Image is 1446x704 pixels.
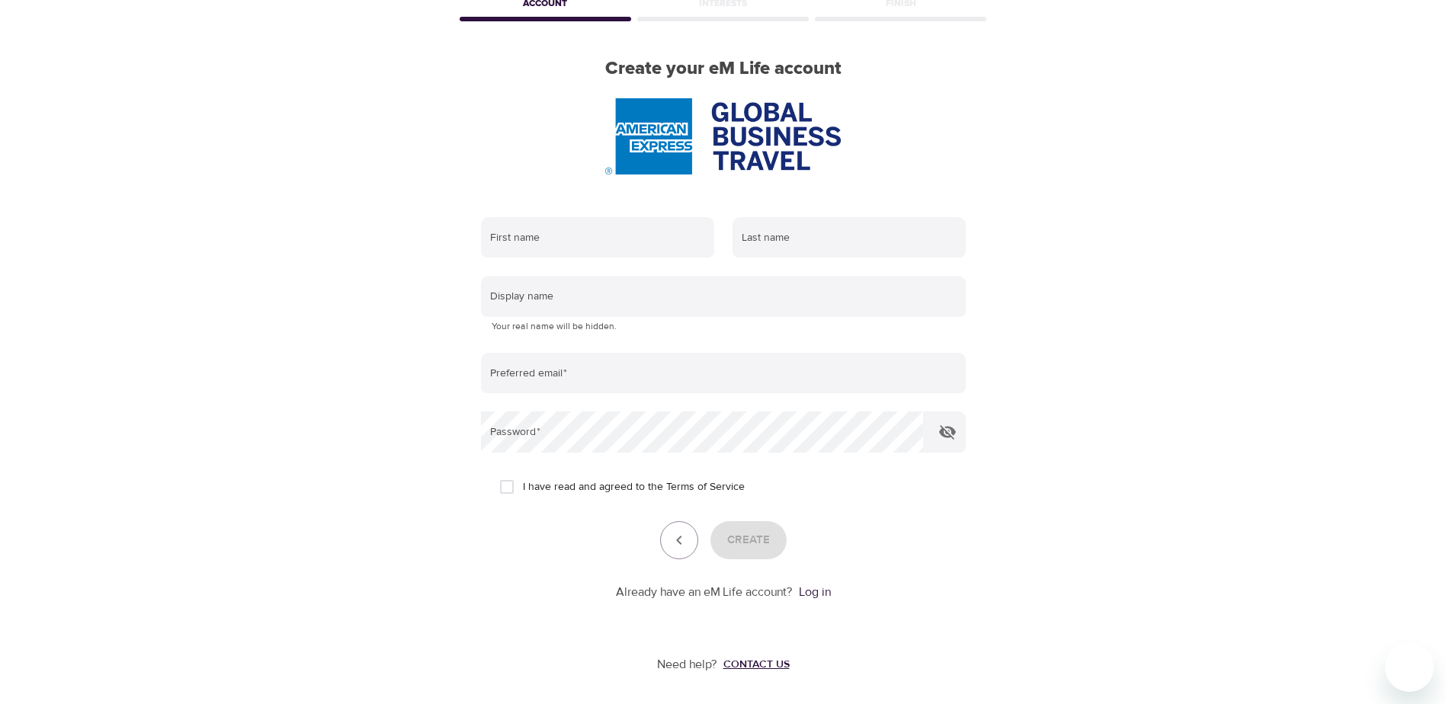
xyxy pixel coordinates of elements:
[523,479,745,495] span: I have read and agreed to the
[1385,643,1434,692] iframe: Button to launch messaging window
[799,584,831,600] a: Log in
[717,657,790,672] a: Contact us
[492,319,955,334] p: Your real name will be hidden.
[605,98,840,174] img: AmEx%20GBT%20logo.png
[457,58,990,80] h2: Create your eM Life account
[723,657,790,672] div: Contact us
[666,479,745,495] a: Terms of Service
[616,584,793,601] p: Already have an eM Life account?
[657,656,717,674] p: Need help?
